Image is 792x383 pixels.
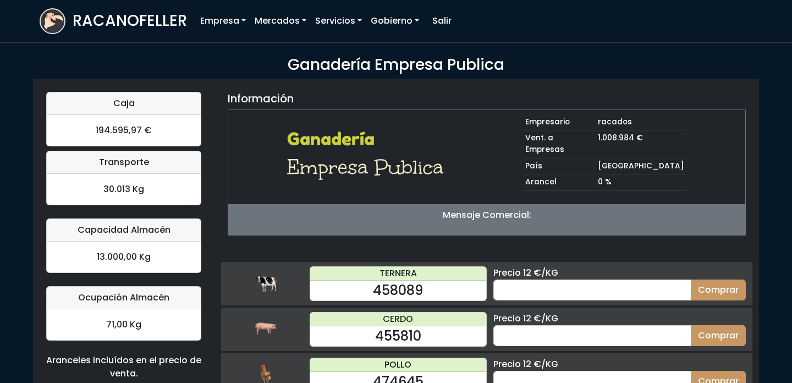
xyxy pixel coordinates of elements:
div: 13.000,00 Kg [47,242,201,272]
div: Ocupación Almacén [47,287,201,309]
button: Comprar [691,325,746,346]
a: Salir [428,10,456,32]
div: Precio 12 €/KG [493,312,746,325]
div: Aranceles incluídos en el precio de venta. [46,354,201,380]
h3: Ganadería Empresa Publica [40,56,752,74]
a: Gobierno [366,10,424,32]
div: Caja [47,92,201,115]
div: Transporte [47,151,201,174]
img: logoracarojo.png [41,9,64,30]
p: Mensaje Comercial: [228,209,745,222]
div: Precio 12 €/KG [493,266,746,280]
div: Precio 12 €/KG [493,358,746,371]
div: 194.595,97 € [47,115,201,146]
div: TERNERA [310,267,486,281]
td: Empresario [523,114,596,130]
div: 455810 [310,326,486,346]
h5: Información [228,92,294,105]
button: Comprar [691,280,746,300]
td: [GEOGRAPHIC_DATA] [596,158,686,174]
div: 71,00 Kg [47,309,201,340]
div: 458089 [310,281,486,300]
div: CERDO [310,313,486,326]
img: cerdo.png [255,318,277,340]
div: POLLO [310,358,486,372]
h1: Empresa Publica [287,154,450,180]
a: Empresa [196,10,250,32]
div: Capacidad Almacén [47,219,201,242]
a: RACANOFELLER [40,6,187,37]
img: ternera.png [255,272,277,294]
a: Servicios [311,10,366,32]
div: 30.013 Kg [47,174,201,205]
h3: RACANOFELLER [73,12,187,30]
td: racados [596,114,686,130]
td: 1.008.984 € [596,130,686,158]
h2: Ganadería [287,129,450,150]
td: Arancel [523,174,596,191]
td: 0 % [596,174,686,191]
td: Vent. a Empresas [523,130,596,158]
td: País [523,158,596,174]
a: Mercados [250,10,311,32]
